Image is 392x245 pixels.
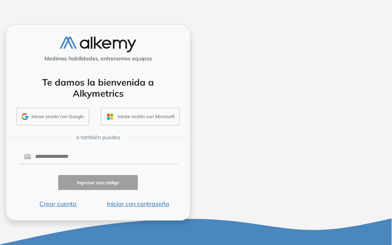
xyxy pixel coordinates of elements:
button: Iniciar sesión con Google [16,108,89,125]
button: Iniciar sesión con Microsoft [101,108,180,125]
h5: Medimos habilidades, entrenamos equipos [9,55,187,62]
button: Ingresar con código [58,175,138,190]
img: OUTLOOK_ICON [106,112,114,121]
button: Iniciar con contraseña [98,199,178,208]
div: Widget de chat [354,208,392,245]
span: o también puedes [76,133,120,141]
img: GMAIL_ICON [21,113,28,120]
h4: Te damos la bienvenida a Alkymetrics [16,77,180,99]
iframe: Chat Widget [354,208,392,245]
img: logo-alkemy [60,37,136,52]
button: Crear cuenta [18,199,98,208]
